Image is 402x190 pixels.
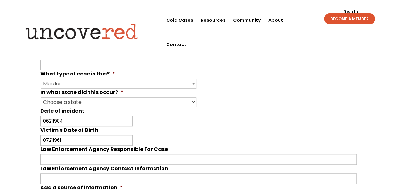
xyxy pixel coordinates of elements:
[340,10,361,13] a: Sign In
[166,32,186,57] a: Contact
[201,8,225,32] a: Resources
[40,108,84,115] label: Date of incident
[40,127,98,134] label: Victim's Date of Birth
[40,165,168,172] label: Law Enforcement Agency Contact Information
[40,71,115,77] label: What type of case is this?
[20,19,143,44] img: Uncovered logo
[40,135,133,146] input: mm/dd/yyyy
[324,13,375,24] a: BECOME A MEMBER
[268,8,283,32] a: About
[40,146,168,153] label: Law Enforcement Agency Responsible For Case
[233,8,261,32] a: Community
[40,89,123,96] label: In what state did this occur?
[40,116,133,126] input: mm/dd/yyyy
[166,8,193,32] a: Cold Cases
